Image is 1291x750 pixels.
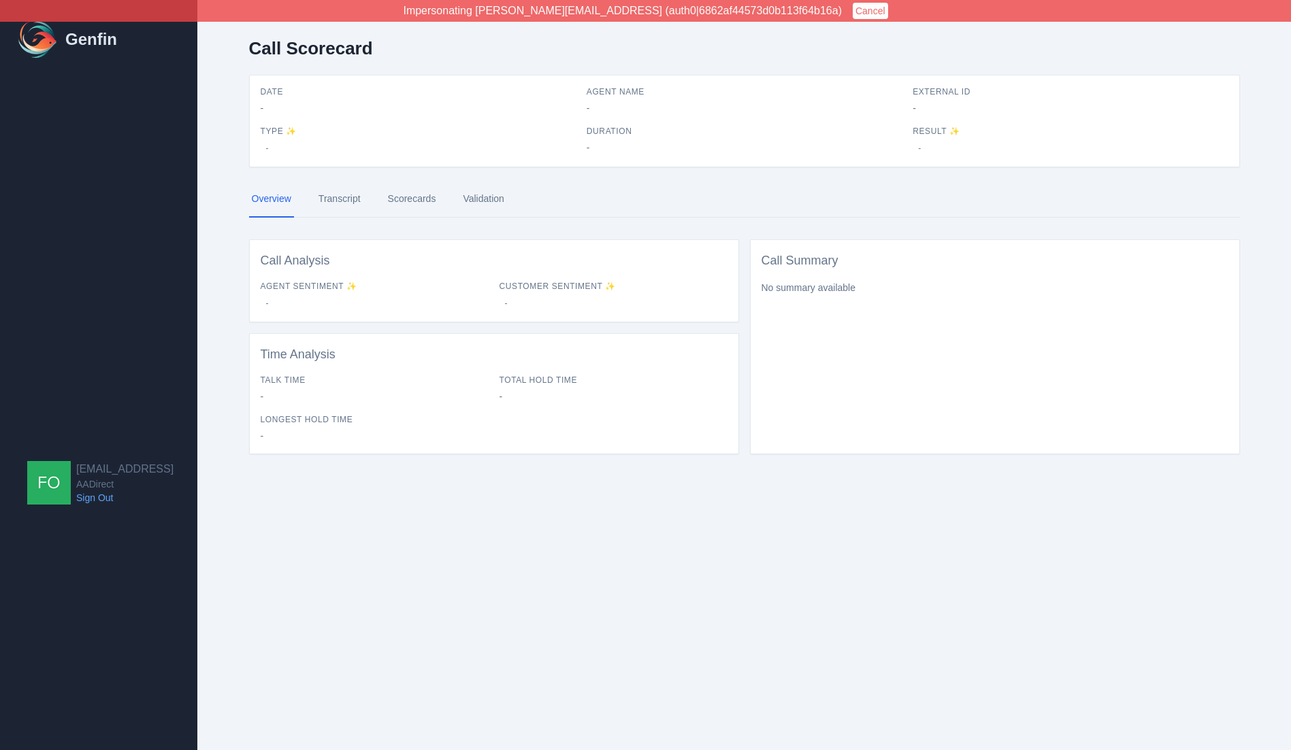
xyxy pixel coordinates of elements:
span: Date [261,86,576,97]
a: Sign Out [76,491,174,505]
span: - [261,296,274,310]
img: Logo [16,18,60,61]
a: Validation [460,181,506,218]
span: Type ✨ [261,126,576,137]
span: - [261,390,489,403]
span: - [587,141,902,154]
h3: Time Analysis [261,345,728,364]
span: - [913,101,1228,115]
span: - [261,101,576,115]
span: Talk Time [261,375,489,386]
span: AADirect [76,477,174,491]
span: Longest Hold Time [261,414,489,425]
span: Total Hold Time [500,375,728,386]
h2: [EMAIL_ADDRESS] [76,461,174,477]
p: No summary available [762,281,1228,294]
a: Overview [249,181,294,218]
span: - [500,296,513,310]
span: Agent Name [587,86,902,97]
h2: Call Scorecard [249,38,373,58]
a: Transcript [316,181,363,218]
span: Duration [587,126,902,137]
h3: Call Summary [762,251,1228,270]
span: External ID [913,86,1228,97]
img: founders@genfin.ai [27,461,71,505]
span: - [913,141,926,155]
span: - [587,101,902,115]
span: Customer Sentiment ✨ [500,281,728,292]
span: Result ✨ [913,126,1228,137]
span: - [261,429,489,443]
span: - [261,141,274,155]
button: Cancel [853,3,888,19]
h3: Call Analysis [261,251,728,270]
h1: Genfin [65,29,117,50]
span: - [500,390,728,403]
span: Agent Sentiment ✨ [261,281,489,292]
a: Scorecards [385,181,439,218]
nav: Tabs [249,181,1240,218]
